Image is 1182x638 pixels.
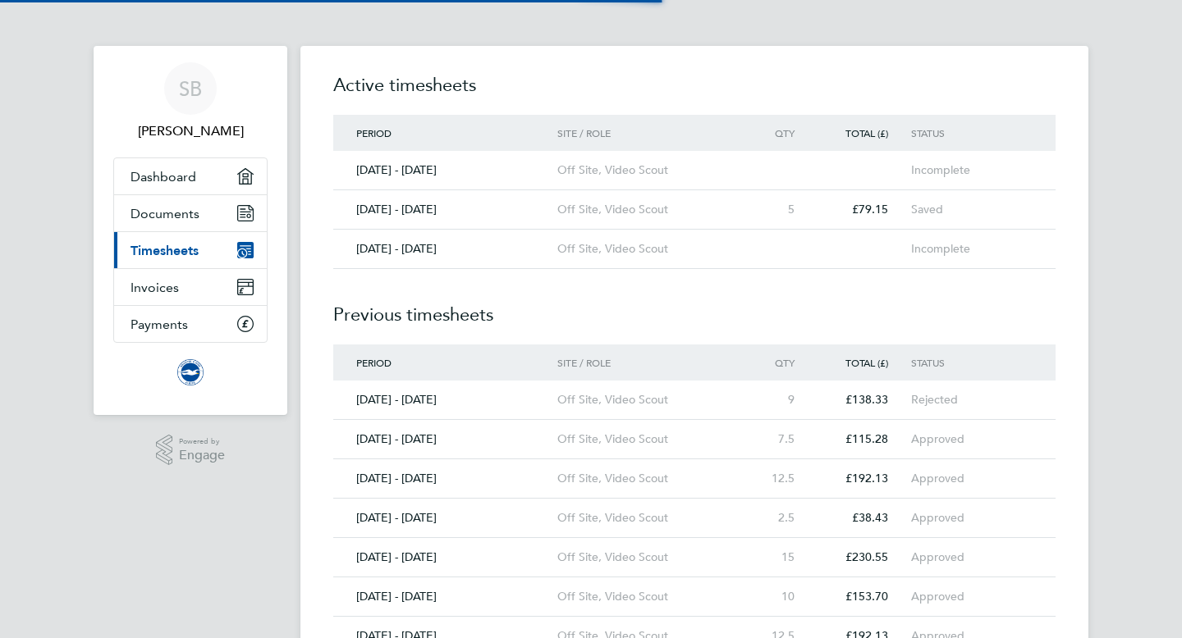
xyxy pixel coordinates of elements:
[745,590,818,604] div: 10
[333,472,557,485] div: [DATE] - [DATE]
[333,230,1056,269] a: [DATE] - [DATE]Off Site, Video ScoutIncomplete
[557,163,745,177] div: Off Site, Video Scout
[911,550,1012,564] div: Approved
[333,393,557,407] div: [DATE] - [DATE]
[911,203,1012,216] div: Saved
[911,432,1012,446] div: Approved
[113,62,268,141] a: SB[PERSON_NAME]
[131,206,199,221] span: Documents
[818,590,911,604] div: £153.70
[745,127,818,139] div: Qty
[356,356,392,369] span: Period
[333,72,1056,115] h2: Active timesheets
[745,203,818,216] div: 5
[333,550,557,564] div: [DATE] - [DATE]
[818,511,911,525] div: £38.43
[818,357,911,368] div: Total (£)
[818,550,911,564] div: £230.55
[557,472,745,485] div: Off Site, Video Scout
[557,432,745,446] div: Off Site, Video Scout
[131,280,179,295] span: Invoices
[557,590,745,604] div: Off Site, Video Scout
[356,126,392,139] span: Period
[114,269,267,305] a: Invoices
[333,590,557,604] div: [DATE] - [DATE]
[113,121,268,141] span: Sophie Barker
[333,432,557,446] div: [DATE] - [DATE]
[179,449,225,463] span: Engage
[131,243,199,258] span: Timesheets
[911,357,1012,368] div: Status
[333,242,557,256] div: [DATE] - [DATE]
[911,242,1012,256] div: Incomplete
[114,195,267,231] a: Documents
[114,232,267,268] a: Timesheets
[131,169,196,185] span: Dashboard
[114,158,267,194] a: Dashboard
[745,393,818,407] div: 9
[557,242,745,256] div: Off Site, Video Scout
[333,151,1056,190] a: [DATE] - [DATE]Off Site, Video ScoutIncomplete
[911,393,1012,407] div: Rejected
[333,577,1056,617] a: [DATE] - [DATE]Off Site, Video Scout10£153.70Approved
[94,46,287,415] nav: Main navigation
[745,357,818,368] div: Qty
[179,78,202,99] span: SB
[911,127,1012,139] div: Status
[333,163,557,177] div: [DATE] - [DATE]
[333,269,1056,344] h2: Previous timesheets
[557,357,745,368] div: Site / Role
[333,190,1056,230] a: [DATE] - [DATE]Off Site, Video Scout5£79.15Saved
[745,472,818,485] div: 12.5
[818,393,911,407] div: £138.33
[156,435,226,466] a: Powered byEngage
[911,590,1012,604] div: Approved
[131,317,188,332] span: Payments
[818,472,911,485] div: £192.13
[745,511,818,525] div: 2.5
[333,459,1056,499] a: [DATE] - [DATE]Off Site, Video Scout12.5£192.13Approved
[745,550,818,564] div: 15
[114,306,267,342] a: Payments
[557,511,745,525] div: Off Site, Video Scout
[333,420,1056,459] a: [DATE] - [DATE]Off Site, Video Scout7.5£115.28Approved
[333,381,1056,420] a: [DATE] - [DATE]Off Site, Video Scout9£138.33Rejected
[557,393,745,407] div: Off Site, Video Scout
[818,203,911,216] div: £79.15
[333,499,1056,538] a: [DATE] - [DATE]Off Site, Video Scout2.5£38.43Approved
[745,432,818,446] div: 7.5
[911,472,1012,485] div: Approved
[557,550,745,564] div: Off Site, Video Scout
[179,435,225,449] span: Powered by
[911,511,1012,525] div: Approved
[818,127,911,139] div: Total (£)
[177,359,204,385] img: brightonandhovealbion-logo-retina.png
[557,127,745,139] div: Site / Role
[557,203,745,216] div: Off Site, Video Scout
[333,203,557,216] div: [DATE] - [DATE]
[113,359,268,385] a: Go to home page
[333,538,1056,577] a: [DATE] - [DATE]Off Site, Video Scout15£230.55Approved
[911,163,1012,177] div: Incomplete
[333,511,557,525] div: [DATE] - [DATE]
[818,432,911,446] div: £115.28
